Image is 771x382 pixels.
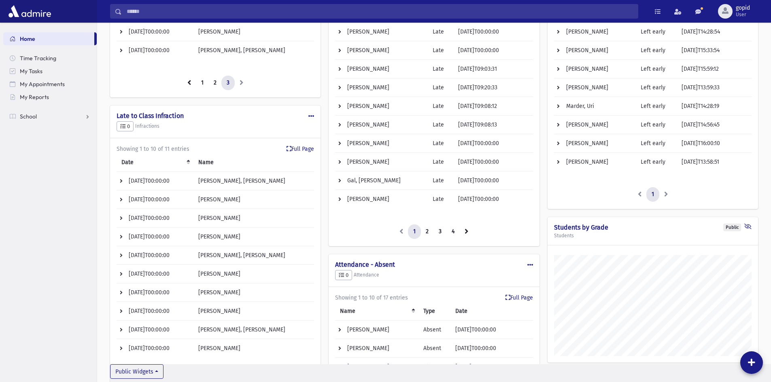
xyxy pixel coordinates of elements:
[335,270,352,281] button: 0
[450,339,533,358] td: [DATE]T00:00:00
[193,321,314,339] td: [PERSON_NAME], [PERSON_NAME]
[453,23,533,41] td: [DATE]T00:00:00
[221,76,235,90] a: 3
[453,153,533,171] td: [DATE]T00:00:00
[421,224,434,239] a: 2
[117,121,314,132] h5: Infractions
[736,5,750,11] span: gopid
[677,41,752,60] td: [DATE]T15:33:54
[3,32,94,45] a: Home
[554,78,636,97] td: [PERSON_NAME]
[117,283,193,302] td: [DATE]T00:00:00
[418,339,450,358] td: Absent
[453,134,533,153] td: [DATE]T00:00:00
[117,265,193,283] td: [DATE]T00:00:00
[335,23,428,41] td: [PERSON_NAME]
[117,190,193,209] td: [DATE]T00:00:00
[208,76,222,90] a: 2
[335,171,428,190] td: Gal, [PERSON_NAME]
[335,190,428,209] td: [PERSON_NAME]
[193,283,314,302] td: [PERSON_NAME]
[446,224,460,239] a: 4
[428,171,453,190] td: Late
[339,272,348,278] span: 0
[3,65,97,78] a: My Tasks
[117,23,193,41] td: [DATE]T00:00:00
[20,93,49,101] span: My Reports
[428,134,453,153] td: Late
[335,321,418,339] td: [PERSON_NAME]
[428,153,453,171] td: Late
[196,76,209,90] a: 1
[723,224,741,231] div: Public
[335,153,428,171] td: [PERSON_NAME]
[120,123,130,129] span: 0
[335,60,428,78] td: [PERSON_NAME]
[335,358,418,376] td: [PERSON_NAME]
[3,91,97,103] a: My Reports
[428,23,453,41] td: Late
[677,153,752,171] td: [DATE]T13:58:51
[193,228,314,246] td: [PERSON_NAME]
[677,60,752,78] td: [DATE]T15:59:12
[453,78,533,97] td: [DATE]T09:20:33
[636,134,677,153] td: Left early
[6,3,53,19] img: AdmirePro
[554,41,636,60] td: [PERSON_NAME]
[453,190,533,209] td: [DATE]T00:00:00
[554,97,636,116] td: Marder, Uri
[193,265,314,283] td: [PERSON_NAME]
[335,78,428,97] td: [PERSON_NAME]
[453,171,533,190] td: [DATE]T00:00:00
[554,153,636,171] td: [PERSON_NAME]
[636,153,677,171] td: Left early
[117,153,193,172] th: Date
[408,224,421,239] a: 1
[554,134,636,153] td: [PERSON_NAME]
[554,60,636,78] td: [PERSON_NAME]
[428,116,453,134] td: Late
[433,224,447,239] a: 3
[335,97,428,116] td: [PERSON_NAME]
[506,293,533,302] a: Full Page
[450,321,533,339] td: [DATE]T00:00:00
[335,293,533,302] div: Showing 1 to 10 of 17 entries
[122,4,638,19] input: Search
[677,134,752,153] td: [DATE]T16:00:10
[117,228,193,246] td: [DATE]T00:00:00
[117,121,134,132] button: 0
[287,145,314,153] a: Full Page
[335,116,428,134] td: [PERSON_NAME]
[450,358,533,376] td: [DATE]T00:00:00
[636,23,677,41] td: Left early
[335,339,418,358] td: [PERSON_NAME]
[110,364,164,379] button: Public Widgets
[20,113,37,120] span: School
[335,41,428,60] td: [PERSON_NAME]
[117,302,193,321] td: [DATE]T00:00:00
[554,23,636,41] td: [PERSON_NAME]
[453,116,533,134] td: [DATE]T09:08:13
[193,246,314,265] td: [PERSON_NAME], [PERSON_NAME]
[428,60,453,78] td: Late
[193,172,314,190] td: [PERSON_NAME], [PERSON_NAME]
[3,78,97,91] a: My Appointments
[636,41,677,60] td: Left early
[3,52,97,65] a: Time Tracking
[117,246,193,265] td: [DATE]T00:00:00
[193,153,314,172] th: Name
[335,302,418,321] th: Name
[428,78,453,97] td: Late
[636,78,677,97] td: Left early
[418,358,450,376] td: Absent
[193,302,314,321] td: [PERSON_NAME]
[677,78,752,97] td: [DATE]T13:59:33
[117,209,193,228] td: [DATE]T00:00:00
[636,60,677,78] td: Left early
[418,321,450,339] td: Absent
[453,41,533,60] td: [DATE]T00:00:00
[193,209,314,228] td: [PERSON_NAME]
[117,172,193,190] td: [DATE]T00:00:00
[20,80,65,88] span: My Appointments
[418,302,450,321] th: Type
